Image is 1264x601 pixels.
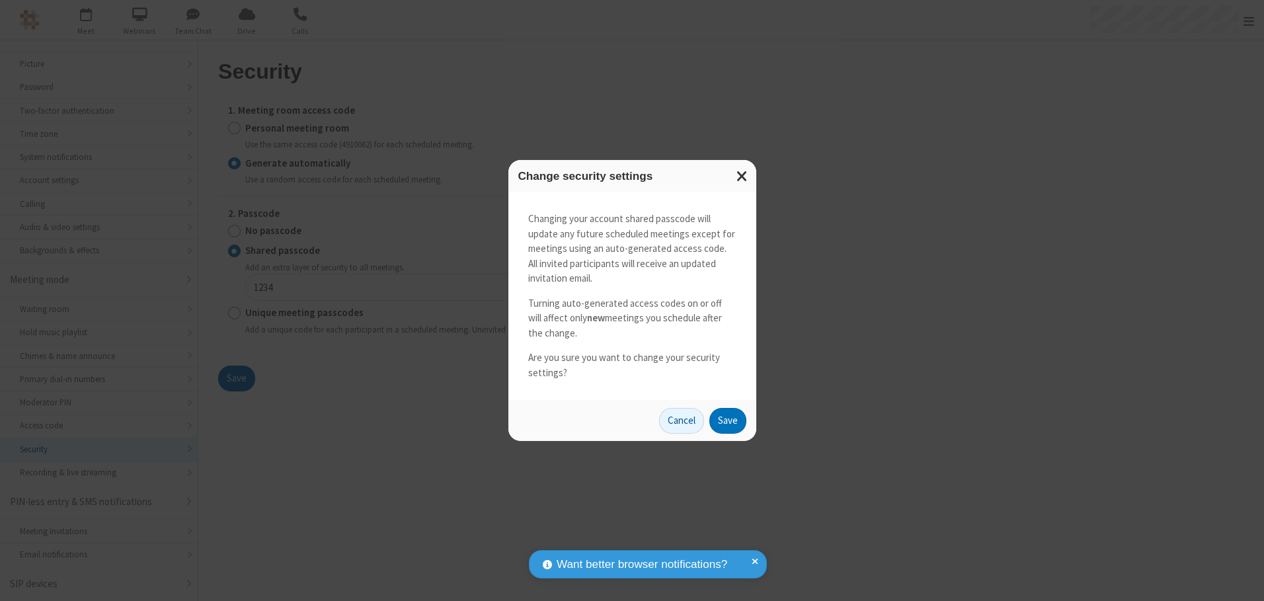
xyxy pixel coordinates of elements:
p: Are you sure you want to change your security settings? [528,350,736,380]
button: Cancel [659,408,704,434]
span: Want better browser notifications? [557,556,727,573]
button: Save [709,408,746,434]
p: Changing your account shared passcode will update any future scheduled meetings except for meetin... [528,212,736,286]
button: Close modal [729,160,756,192]
strong: new [587,311,605,324]
p: Turning auto-generated access codes on or off will affect only meetings you schedule after the ch... [528,296,736,341]
h3: Change security settings [518,170,746,182]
